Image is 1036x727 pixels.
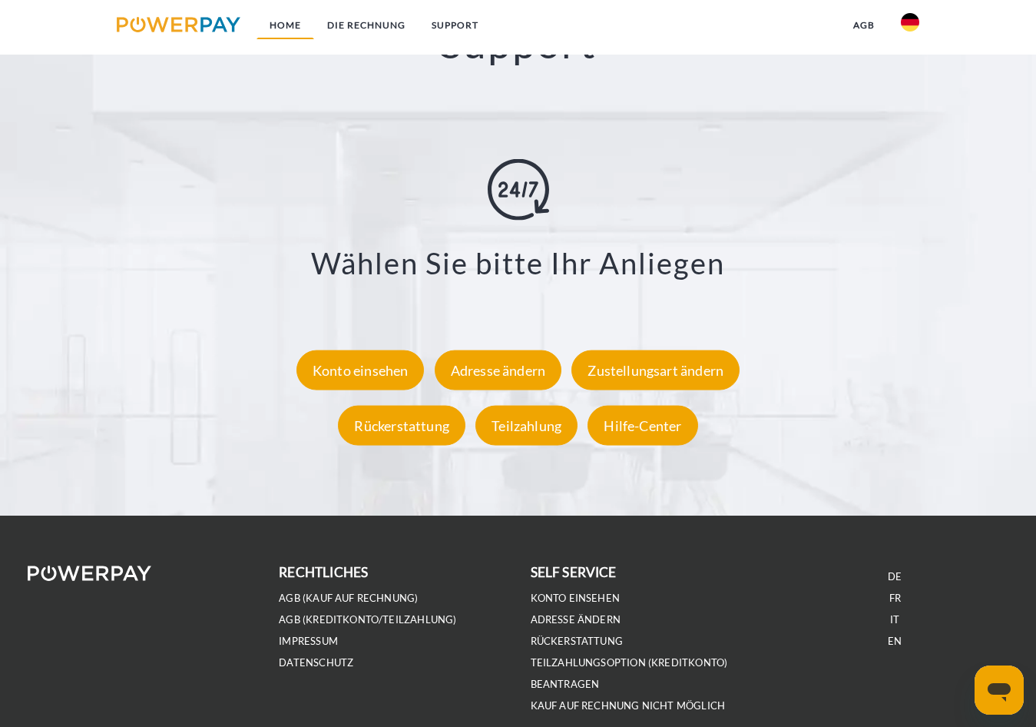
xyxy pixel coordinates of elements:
[279,635,338,648] a: IMPRESSUM
[279,592,418,605] a: AGB (Kauf auf Rechnung)
[314,12,419,39] a: DIE RECHNUNG
[419,12,492,39] a: SUPPORT
[338,406,465,446] div: Rückerstattung
[431,362,566,379] a: Adresse ändern
[531,613,621,626] a: Adresse ändern
[584,417,701,434] a: Hilfe-Center
[435,350,562,390] div: Adresse ändern
[531,699,726,712] a: Kauf auf Rechnung nicht möglich
[531,592,621,605] a: Konto einsehen
[257,12,314,39] a: Home
[296,350,425,390] div: Konto einsehen
[531,635,624,648] a: Rückerstattung
[588,406,697,446] div: Hilfe-Center
[531,564,617,580] b: self service
[117,17,240,32] img: logo-powerpay.svg
[279,564,368,580] b: rechtliches
[334,417,469,434] a: Rückerstattung
[890,613,899,626] a: IT
[293,362,429,379] a: Konto einsehen
[888,635,902,648] a: EN
[279,613,456,626] a: AGB (Kreditkonto/Teilzahlung)
[475,406,578,446] div: Teilzahlung
[279,656,353,669] a: DATENSCHUTZ
[571,350,740,390] div: Zustellungsart ändern
[71,245,965,282] h3: Wählen Sie bitte Ihr Anliegen
[901,13,919,32] img: de
[472,417,581,434] a: Teilzahlung
[840,12,888,39] a: agb
[531,656,728,691] a: Teilzahlungsoption (KREDITKONTO) beantragen
[568,362,743,379] a: Zustellungsart ändern
[28,566,151,581] img: logo-powerpay-white.svg
[888,570,902,583] a: DE
[889,592,901,605] a: FR
[975,666,1024,715] iframe: Schaltfläche zum Öffnen des Messaging-Fensters
[488,159,549,221] img: online-shopping.svg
